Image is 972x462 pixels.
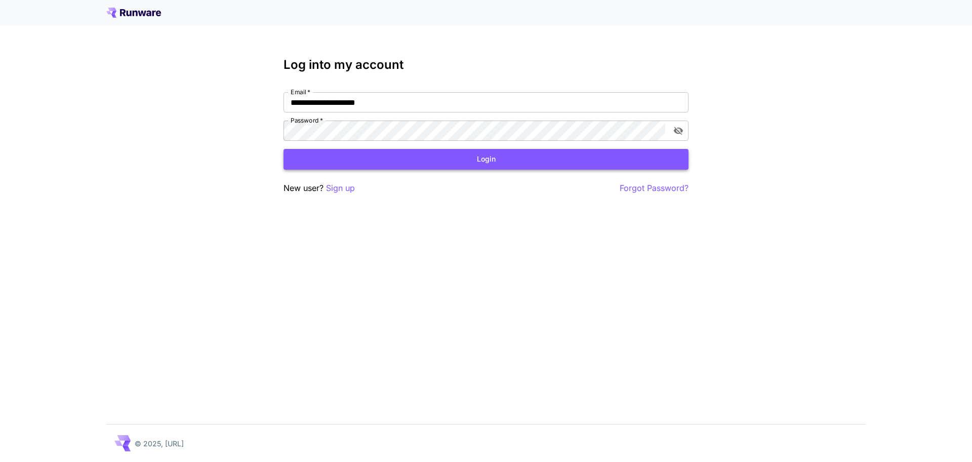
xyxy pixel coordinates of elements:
[620,182,688,195] button: Forgot Password?
[669,122,687,140] button: toggle password visibility
[291,116,323,125] label: Password
[283,182,355,195] p: New user?
[283,58,688,72] h3: Log into my account
[326,182,355,195] button: Sign up
[291,88,310,96] label: Email
[135,438,184,449] p: © 2025, [URL]
[283,149,688,170] button: Login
